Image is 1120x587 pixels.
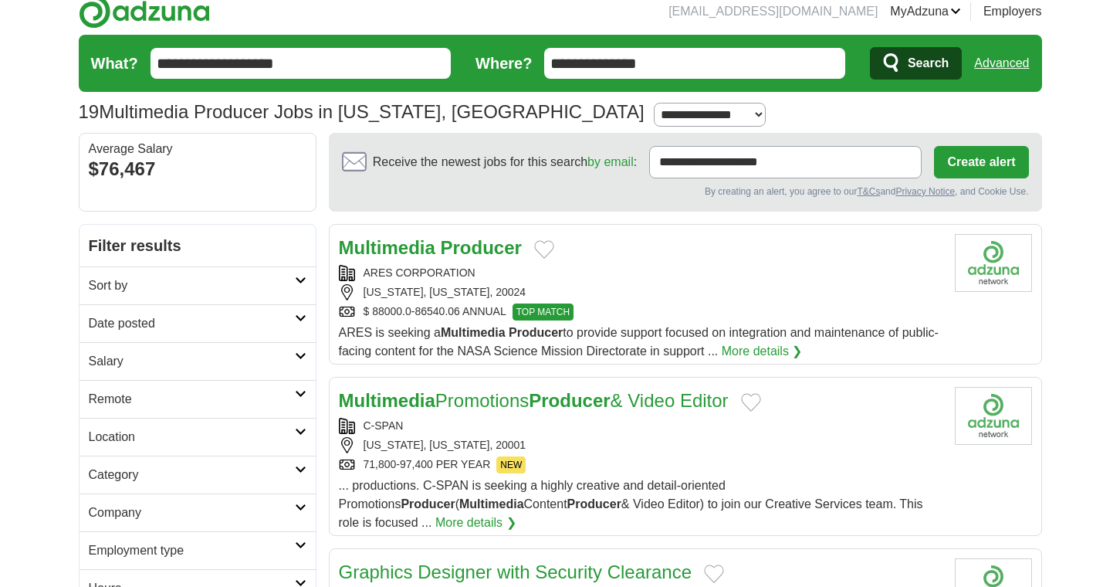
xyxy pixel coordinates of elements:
[80,304,316,342] a: Date posted
[339,237,435,258] strong: Multimedia
[567,497,621,511] strong: Producer
[373,153,637,171] span: Receive the newest jobs for this search :
[955,234,1032,292] img: Company logo
[339,479,923,529] span: ... productions. C-SPAN is seeking a highly creative and detail-oriented Promotions ( Content & V...
[79,101,645,122] h1: Multimedia Producer Jobs in [US_STATE], [GEOGRAPHIC_DATA]
[339,284,942,300] div: [US_STATE], [US_STATE], 20024
[513,304,574,321] span: TOP MATCH
[80,342,316,380] a: Salary
[339,418,942,434] div: C-SPAN
[339,456,942,473] div: 71,800-97,400 PER YEAR
[435,514,516,532] a: More details ❯
[80,531,316,569] a: Employment type
[339,390,729,411] a: MultimediaPromotionsProducer& Video Editor
[534,240,554,259] button: Add to favorite jobs
[339,562,692,582] a: Graphics Designer with Security Clearance
[80,494,316,531] a: Company
[89,541,295,560] h2: Employment type
[496,456,526,473] span: NEW
[339,304,942,321] div: $ 88000.0-86540.06 ANNUAL
[89,428,295,446] h2: Location
[895,186,955,197] a: Privacy Notice
[974,48,1029,79] a: Advanced
[441,326,506,339] strong: Multimedia
[955,387,1032,445] img: Company logo
[441,237,522,258] strong: Producer
[339,237,522,258] a: Multimedia Producer
[509,326,563,339] strong: Producer
[983,2,1042,21] a: Employers
[80,266,316,304] a: Sort by
[339,390,435,411] strong: Multimedia
[908,48,949,79] span: Search
[668,2,878,21] li: [EMAIL_ADDRESS][DOMAIN_NAME]
[401,497,455,511] strong: Producer
[89,504,295,522] h2: Company
[89,277,295,295] h2: Sort by
[89,390,295,409] h2: Remote
[741,393,761,412] button: Add to favorite jobs
[870,47,962,80] button: Search
[80,225,316,266] h2: Filter results
[342,185,1029,198] div: By creating an alert, you agree to our and , and Cookie Use.
[890,2,961,21] a: MyAdzuna
[91,52,138,75] label: What?
[722,342,803,361] a: More details ❯
[80,380,316,418] a: Remote
[80,456,316,494] a: Category
[587,155,634,168] a: by email
[459,497,524,511] strong: Multimedia
[80,418,316,456] a: Location
[934,146,1028,178] button: Create alert
[704,565,724,583] button: Add to favorite jobs
[475,52,532,75] label: Where?
[89,155,306,183] div: $76,467
[89,314,295,333] h2: Date posted
[79,98,100,126] span: 19
[339,326,939,358] span: ARES is seeking a to provide support focused on integration and maintenance of public-facing cont...
[89,143,306,155] div: Average Salary
[89,466,295,484] h2: Category
[529,390,610,411] strong: Producer
[89,352,295,371] h2: Salary
[339,437,942,453] div: [US_STATE], [US_STATE], 20001
[857,186,880,197] a: T&Cs
[339,265,942,281] div: ARES CORPORATION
